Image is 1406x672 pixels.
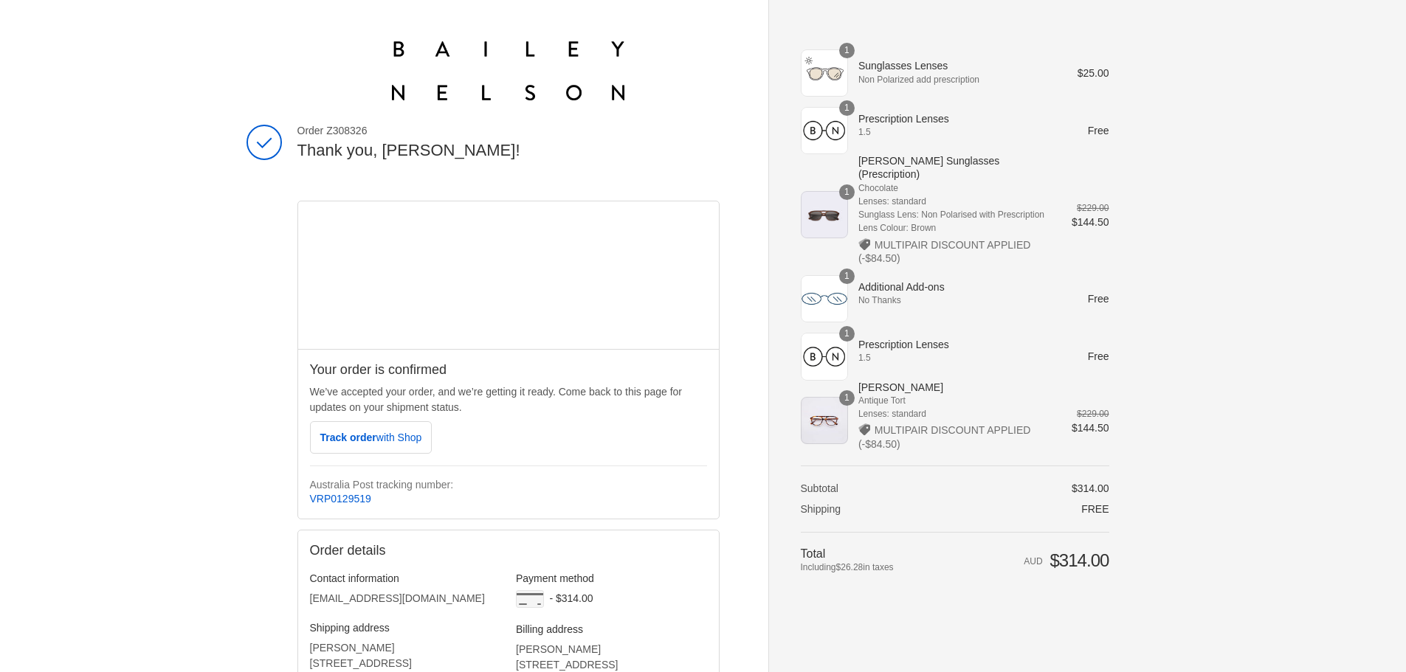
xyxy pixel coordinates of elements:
span: 1 [839,43,855,58]
span: Track order [320,432,422,443]
h2: Order details [310,542,707,559]
del: $229.00 [1077,409,1109,419]
h2: Thank you, [PERSON_NAME]! [297,140,720,162]
iframe: Google map displaying pin point of shipping address: Emerald Beach, New South Wales [298,201,720,349]
h3: Contact information [310,572,501,585]
span: $314.00 [1072,482,1109,494]
span: Total [801,547,826,560]
img: Bessie II Sunglasses (Prescription) - Chocolate [801,191,848,238]
span: Free [1088,125,1109,136]
span: $25.00 [1078,67,1109,79]
span: Free [1088,350,1109,362]
span: Order Z308326 [297,124,720,137]
span: Lens Colour: Brown [858,221,1051,235]
h3: Payment method [516,572,707,585]
strong: Australia Post tracking number: [310,479,454,491]
span: Non Polarized add prescription [858,73,1051,86]
span: Sunglasses Lenses [858,59,1051,72]
img: Bailey Nelson Australia [392,41,624,100]
span: - $314.00 [549,592,593,604]
span: Shipping [801,503,841,515]
span: $26.28 [836,562,864,572]
span: Prescription Lenses [858,112,1051,125]
span: No Thanks [858,294,1051,307]
img: Prescription Lenses - 1.5 [801,333,848,380]
span: Prescription Lenses [858,338,1051,351]
span: AUD [1024,556,1042,567]
a: VRP0129519 [310,493,371,505]
span: MULTIPAIR DISCOUNT APPLIED (-$84.50) [858,424,1031,449]
span: 1.5 [858,125,1051,139]
span: Additional Add-ons [858,280,1051,294]
span: 1 [839,390,855,406]
span: Free [1081,503,1109,515]
h3: Shipping address [310,621,501,634]
span: with Shop [376,432,421,443]
button: Track orderwith Shop [310,421,433,454]
img: Additional Add-ons - No Thanks [801,275,848,322]
del: $229.00 [1077,203,1109,213]
span: Including in taxes [801,561,949,574]
h3: Billing address [516,623,707,636]
bdo: [EMAIL_ADDRESS][DOMAIN_NAME] [310,592,485,604]
img: Sunglasses Lenses - Non Polarized add prescription [801,49,848,97]
span: MULTIPAIR DISCOUNT APPLIED (-$84.50) [858,239,1031,264]
span: 1 [839,326,855,342]
span: Lenses: standard [858,195,1051,208]
span: Antique Tort [858,394,1051,407]
span: [PERSON_NAME] Sunglasses (Prescription) [858,154,1051,181]
img: Prescription Lenses - 1.5 [801,107,848,154]
span: Sunglass Lens: Non Polarised with Prescription [858,208,1051,221]
h2: Your order is confirmed [310,361,707,378]
span: Chocolate [858,181,1051,195]
span: $144.50 [1072,422,1109,434]
th: Subtotal [801,482,949,495]
span: Free [1088,293,1109,305]
img: Bessie II - Antique Tort [801,397,848,444]
span: $144.50 [1072,216,1109,228]
p: We’ve accepted your order, and we’re getting it ready. Come back to this page for updates on your... [310,384,707,415]
span: 1 [839,100,855,116]
span: [PERSON_NAME] [858,381,1051,394]
span: $314.00 [1050,550,1109,570]
span: 1 [839,184,855,200]
span: Lenses: standard [858,407,1051,420]
span: 1 [839,269,855,284]
span: 1.5 [858,351,1051,364]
